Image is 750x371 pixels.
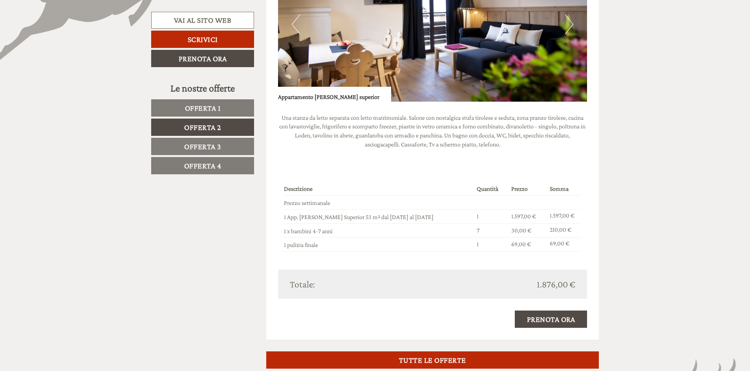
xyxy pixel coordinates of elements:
[151,50,254,67] a: Prenota ora
[508,183,547,195] th: Prezzo
[474,238,508,252] td: 1
[266,351,599,369] a: TUTTE LE OFFERTE
[284,209,474,223] td: 1 App. [PERSON_NAME] Superior 53 m² dal [DATE] al [DATE]
[151,12,254,29] a: Vai al sito web
[184,123,221,132] span: Offerta 2
[547,238,581,252] td: 69,00 €
[278,113,587,149] p: Una stanza da letto separata con letto matrimoniale. Salone con nostalgica stufa tirolese e sedut...
[511,241,531,247] span: 69,00 €
[151,81,254,95] div: Le nostre offerte
[511,213,536,219] span: 1.597,00 €
[284,238,474,252] td: 1 pulizia finale
[515,311,587,328] a: Prenota ora
[565,15,573,34] button: Next
[184,161,221,170] span: Offerta 4
[184,142,221,151] span: Offerta 3
[284,278,433,291] div: Totale:
[278,87,391,102] div: Appartamento [PERSON_NAME] superior
[474,183,508,195] th: Quantità
[547,183,581,195] th: Somma
[547,209,581,223] td: 1.597,00 €
[537,278,575,291] span: 1.876,00 €
[284,183,474,195] th: Descrizione
[284,223,474,238] td: 1 x bambini 4-7 anni
[474,209,508,223] td: 1
[151,31,254,48] a: Scrivici
[474,223,508,238] td: 7
[292,15,300,34] button: Previous
[547,223,581,238] td: 210,00 €
[284,195,474,209] td: Prezzo settimanale
[185,104,221,112] span: Offerta 1
[511,227,531,234] span: 30,00 €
